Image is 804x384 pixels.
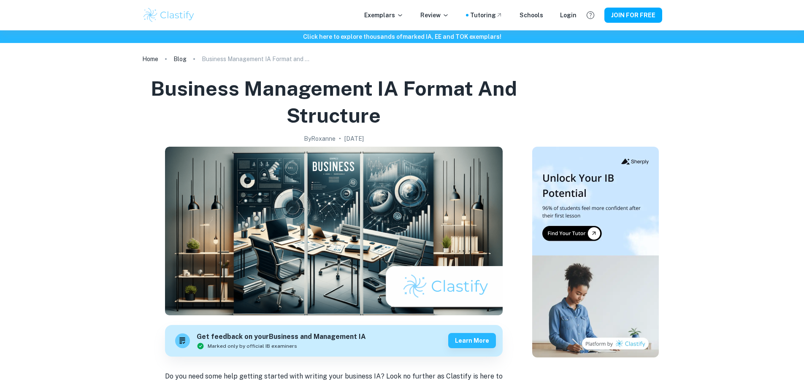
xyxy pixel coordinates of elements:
p: • [339,134,341,143]
a: Home [142,53,158,65]
p: Business Management IA Format and Structure [202,54,311,64]
a: Schools [520,11,543,20]
p: Exemplars [364,11,403,20]
h6: Get feedback on your Business and Management IA [197,332,366,342]
h6: Click here to explore thousands of marked IA, EE and TOK exemplars ! [2,32,802,41]
img: Business Management IA Format and Structure cover image [165,147,503,315]
a: Login [560,11,577,20]
a: Get feedback on yourBusiness and Management IAMarked only by official IB examinersLearn more [165,325,503,357]
h2: By Roxanne [304,134,336,143]
h2: [DATE] [344,134,364,143]
a: Blog [173,53,187,65]
img: Thumbnail [532,147,659,357]
button: Help and Feedback [583,8,598,22]
p: Review [420,11,449,20]
button: JOIN FOR FREE [604,8,662,23]
h1: Business Management IA Format and Structure [146,75,522,129]
button: Learn more [448,333,496,348]
img: Clastify logo [142,7,196,24]
a: Tutoring [470,11,503,20]
span: Marked only by official IB examiners [208,342,297,350]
